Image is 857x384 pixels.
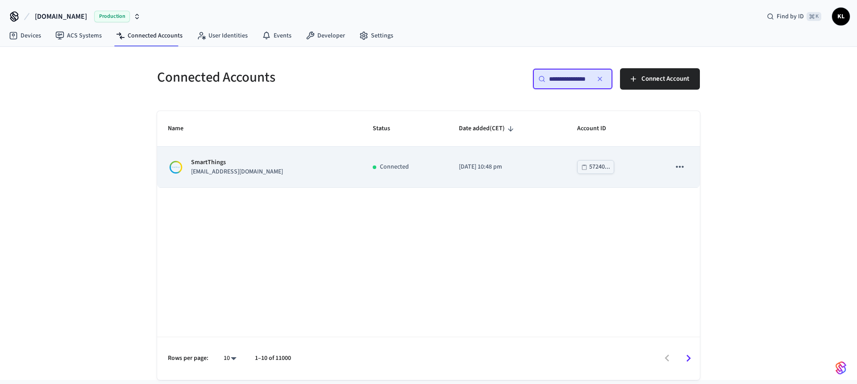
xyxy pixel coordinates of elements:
[459,122,516,136] span: Date added(CET)
[836,361,846,375] img: SeamLogoGradient.69752ec5.svg
[157,111,700,188] table: sticky table
[760,8,828,25] div: Find by ID⌘ K
[190,28,255,44] a: User Identities
[255,28,299,44] a: Events
[255,354,291,363] p: 1–10 of 11000
[380,162,409,172] p: Connected
[807,12,821,21] span: ⌘ K
[191,167,283,177] p: [EMAIL_ADDRESS][DOMAIN_NAME]
[94,11,130,22] span: Production
[577,160,614,174] button: 57240...
[577,122,618,136] span: Account ID
[191,158,283,167] p: SmartThings
[109,28,190,44] a: Connected Accounts
[35,11,87,22] span: [DOMAIN_NAME]
[299,28,352,44] a: Developer
[678,348,699,369] button: Go to next page
[777,12,804,21] span: Find by ID
[641,73,689,85] span: Connect Account
[48,28,109,44] a: ACS Systems
[833,8,849,25] span: KL
[589,161,610,173] div: 57240...
[219,352,241,365] div: 10
[620,68,700,90] button: Connect Account
[832,8,850,25] button: KL
[157,68,423,87] h5: Connected Accounts
[168,354,208,363] p: Rows per page:
[459,162,556,172] p: [DATE] 10:48 pm
[352,28,400,44] a: Settings
[373,122,402,136] span: Status
[168,159,184,175] img: Smartthings Logo, Square
[168,122,195,136] span: Name
[2,28,48,44] a: Devices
